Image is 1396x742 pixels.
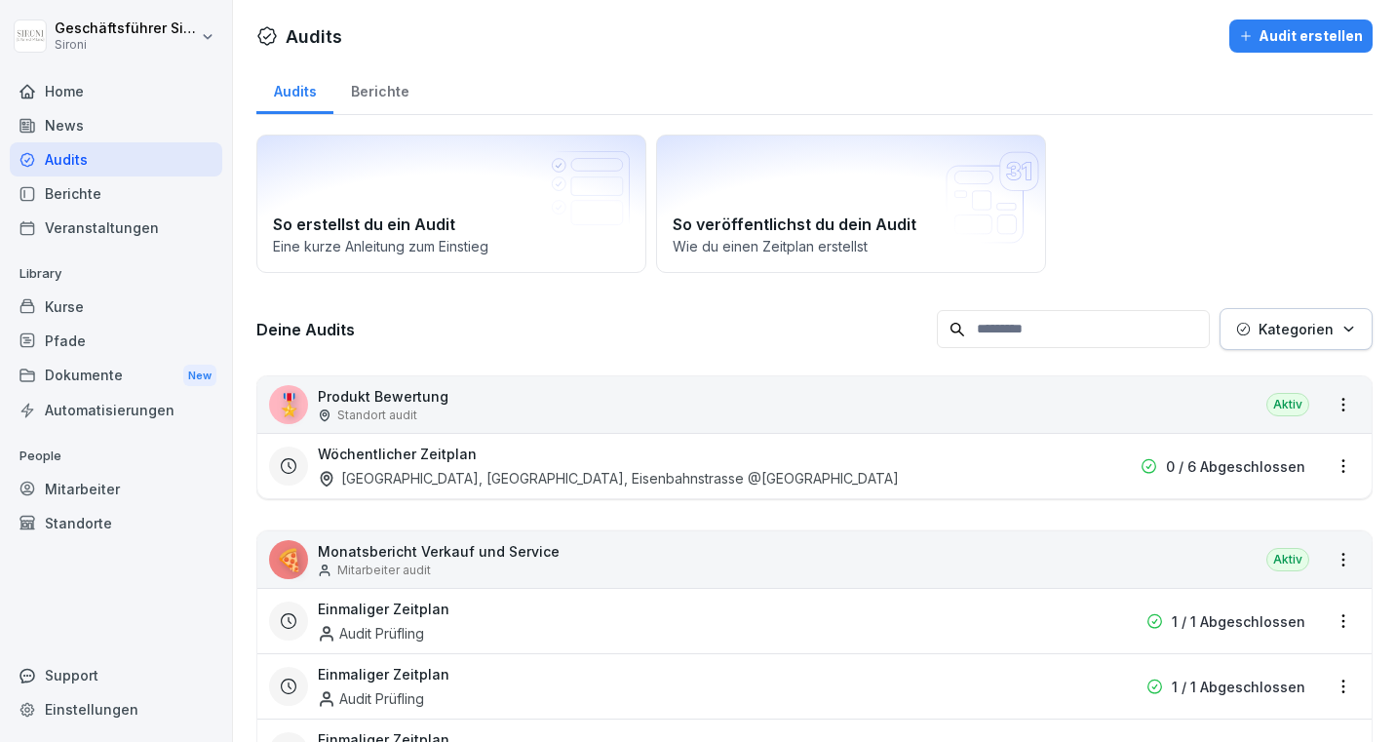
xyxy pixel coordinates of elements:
[1220,308,1373,350] button: Kategorien
[318,688,424,709] div: Audit Prüfling
[1229,20,1373,53] button: Audit erstellen
[1266,393,1309,416] div: Aktiv
[1172,611,1305,632] p: 1 / 1 Abgeschlossen
[10,506,222,540] a: Standorte
[10,211,222,245] a: Veranstaltungen
[656,135,1046,273] a: So veröffentlichst du dein AuditWie du einen Zeitplan erstellst
[10,658,222,692] div: Support
[10,176,222,211] a: Berichte
[318,599,449,619] h3: Einmaliger Zeitplan
[256,64,333,114] a: Audits
[256,135,646,273] a: So erstellst du ein AuditEine kurze Anleitung zum Einstieg
[10,142,222,176] a: Audits
[318,468,899,488] div: [GEOGRAPHIC_DATA], [GEOGRAPHIC_DATA], Eisenbahnstrasse @[GEOGRAPHIC_DATA]
[1266,548,1309,571] div: Aktiv
[318,386,448,407] p: Produkt Bewertung
[337,407,417,424] p: Standort audit
[1166,456,1305,477] p: 0 / 6 Abgeschlossen
[10,74,222,108] a: Home
[286,23,342,50] h1: Audits
[10,358,222,394] a: DokumenteNew
[10,393,222,427] a: Automatisierungen
[1172,677,1305,697] p: 1 / 1 Abgeschlossen
[318,623,424,644] div: Audit Prüfling
[1259,319,1334,339] p: Kategorien
[55,20,197,37] p: Geschäftsführer Sironi
[337,562,431,579] p: Mitarbeiter audit
[333,64,426,114] a: Berichte
[10,358,222,394] div: Dokumente
[10,108,222,142] a: News
[269,540,308,579] div: 🍕
[1239,25,1363,47] div: Audit erstellen
[318,444,477,464] h3: Wöchentlicher Zeitplan
[269,385,308,424] div: 🎖️
[183,365,216,387] div: New
[10,692,222,726] a: Einstellungen
[318,541,560,562] p: Monatsbericht Verkauf und Service
[673,236,1029,256] p: Wie du einen Zeitplan erstellst
[273,236,630,256] p: Eine kurze Anleitung zum Einstieg
[10,441,222,472] p: People
[673,213,1029,236] h2: So veröffentlichst du dein Audit
[256,319,927,340] h3: Deine Audits
[318,664,449,684] h3: Einmaliger Zeitplan
[10,472,222,506] a: Mitarbeiter
[273,213,630,236] h2: So erstellst du ein Audit
[10,324,222,358] a: Pfade
[10,258,222,290] p: Library
[55,38,197,52] p: Sironi
[10,290,222,324] a: Kurse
